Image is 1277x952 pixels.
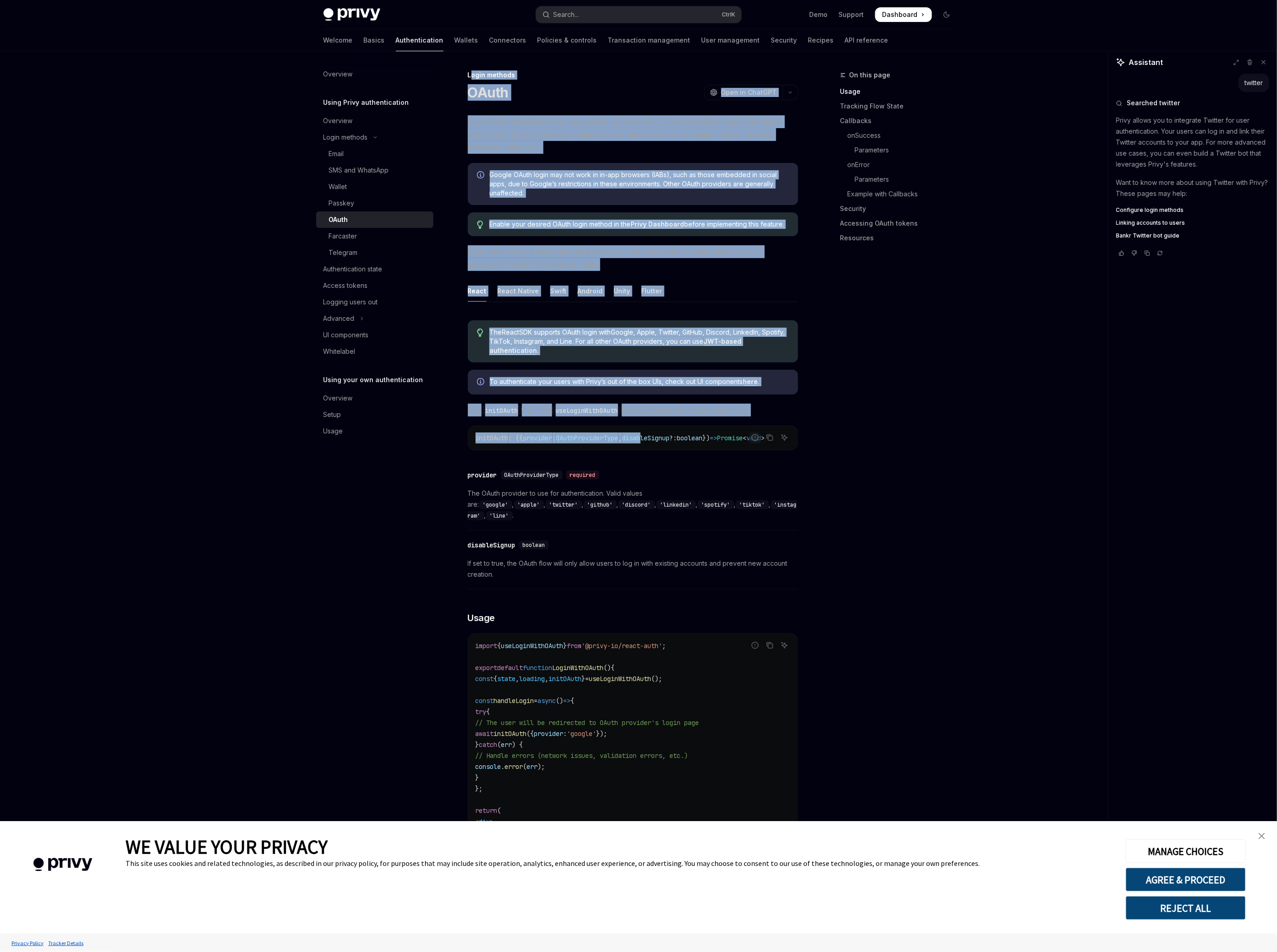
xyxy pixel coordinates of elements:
[604,664,611,672] span: ()
[1126,839,1246,863] button: MANAGE CHOICES
[316,162,433,178] a: SMS and WhatsApp
[494,697,534,705] span: handleLogin
[536,6,741,23] button: Open search
[476,434,509,442] span: initOAuth
[323,264,383,275] div: Authentication state
[323,97,409,108] h5: Using Privy authentication
[323,374,423,385] h5: Using your own authentication
[1245,78,1263,87] div: twitter
[323,69,353,80] div: Overview
[516,675,520,683] span: ,
[329,165,389,176] div: SMS and WhatsApp
[736,500,769,509] code: 'tiktok'
[538,763,545,771] span: );
[722,11,736,18] span: Ctrl K
[845,29,888,51] a: API reference
[749,639,761,651] button: Report incorrect code
[1116,206,1270,214] a: Configure login methods
[840,231,961,245] a: Resources
[582,675,586,683] span: }
[323,280,368,291] div: Access tokens
[939,7,954,22] button: Toggle dark mode
[586,675,589,683] span: =
[875,7,932,22] a: Dashboard
[1116,98,1270,108] button: Searched twitter
[501,741,512,749] span: err
[778,432,790,444] button: Ask AI
[9,935,46,951] a: Privacy Policy
[316,406,433,423] a: Setup
[468,280,487,302] div: React
[1142,249,1153,258] button: Copy chat response
[468,70,798,80] div: Login methods
[316,195,433,211] a: Passkey
[538,697,556,705] span: async
[482,406,522,416] code: initOAuth
[316,310,433,327] button: Toggle Advanced section
[477,378,486,387] svg: Info
[323,132,368,143] div: Login methods
[564,697,571,705] span: =>
[1116,115,1270,170] p: Privy allows you to integrate Twitter for user authentication. Your users can log in and link the...
[545,675,549,683] span: ,
[14,845,112,885] img: company logo
[477,171,486,180] svg: Info
[468,115,798,154] span: Privy offers the ability to sign up and log users in using OAuth providers. Users can sign in wit...
[323,393,353,404] div: Overview
[498,675,516,683] span: state
[571,697,575,705] span: {
[494,730,527,738] span: initOAuth
[747,434,762,442] span: void
[479,817,490,826] span: div
[718,434,743,442] span: Promise
[476,806,498,815] span: return
[498,741,501,749] span: (
[316,129,433,146] button: Toggle Login methods section
[323,8,380,21] img: dark logo
[329,231,357,242] div: Farcaster
[1129,249,1140,258] button: Vote that response was not good
[1126,896,1246,920] button: REJECT ALL
[46,935,86,951] a: Tracker Details
[364,29,385,51] a: Basics
[323,297,378,308] div: Logging users out
[476,664,498,672] span: export
[641,280,663,302] div: Flutter
[504,471,559,479] span: OAuthProviderType
[476,730,494,738] span: await
[476,784,483,793] span: };
[534,697,538,705] span: =
[743,378,758,386] a: here
[316,211,433,228] a: OAuth
[126,835,328,859] span: WE VALUE YOUR PRIVACY
[546,500,582,509] code: 'twitter'
[589,675,652,683] span: useLoginWithOAuth
[550,280,567,302] div: Swift
[520,675,545,683] span: loading
[710,434,718,442] span: =>
[523,763,527,771] span: (
[323,115,353,126] div: Overview
[839,10,864,19] a: Support
[476,817,479,826] span: <
[840,143,961,157] a: Parameters
[501,763,505,771] span: .
[566,471,599,480] div: required
[778,639,790,651] button: Ask AI
[477,329,483,337] svg: Tip
[840,187,961,201] a: Example with Callbacks
[323,330,369,341] div: UI components
[489,29,526,51] a: Connectors
[840,84,961,99] a: Usage
[840,157,961,172] a: onError
[840,172,961,187] a: Parameters
[703,434,710,442] span: })
[630,220,684,228] a: Privy Dashboard
[487,708,490,716] span: {
[619,434,622,442] span: ,
[316,327,433,343] a: UI components
[323,409,341,420] div: Setup
[323,426,343,437] div: Usage
[316,113,433,129] a: Overview
[468,245,798,271] span: Login with OAuth is the onboarding flow your users are used to, integrated into your application ...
